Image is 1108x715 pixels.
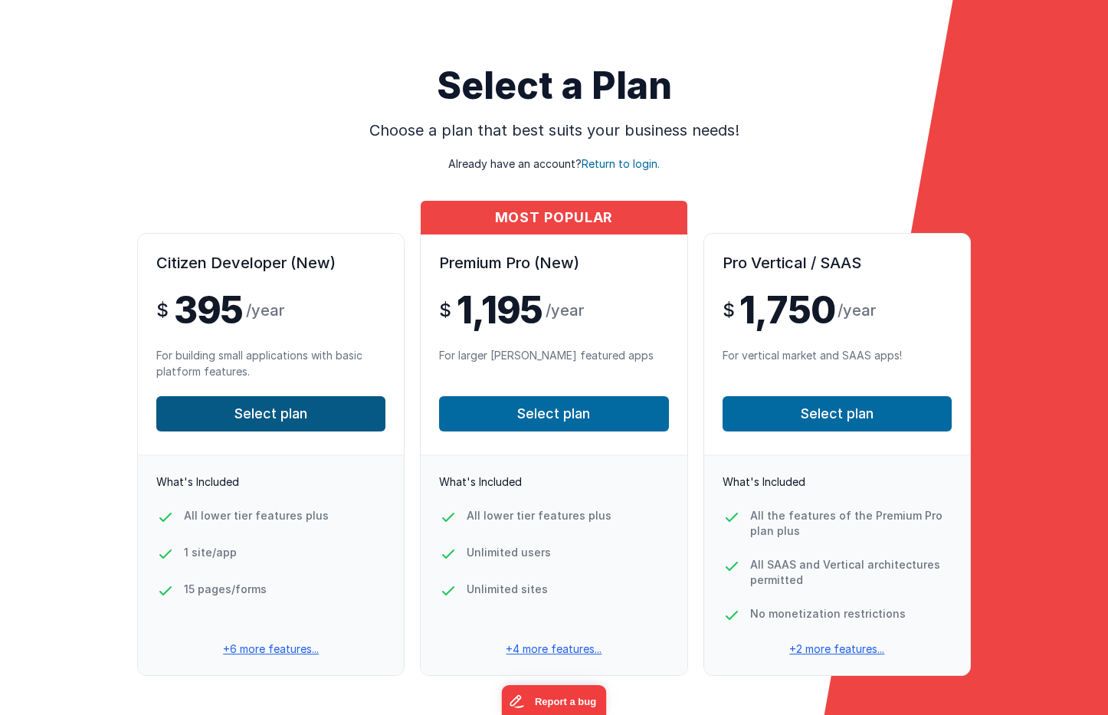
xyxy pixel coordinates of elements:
[723,252,952,274] h3: Pro Vertical / SAAS
[138,641,404,657] p: +6 more features...
[704,641,970,657] p: +2 more features...
[750,606,906,622] p: No monetization restrictions
[184,508,329,523] p: All lower tier features plus
[457,292,543,329] span: 1,195
[582,157,660,170] span: Return to login.
[211,120,897,141] p: Choose a plan that best suits your business needs!
[838,300,876,321] span: /year
[156,252,385,274] h3: Citizen Developer (New)
[723,347,952,378] p: For vertical market and SAAS apps!
[156,347,385,378] p: For building small applications with basic platform features.
[739,292,834,329] span: 1,750
[582,156,660,172] button: Return to login.
[467,545,551,560] p: Unlimited users
[156,298,168,323] span: $
[246,300,284,321] span: /year
[421,201,687,235] span: Most popular
[184,582,267,597] p: 15 pages/forms
[546,300,584,321] span: /year
[750,508,952,539] p: All the features of the Premium Pro plan plus
[467,582,548,597] p: Unlimited sites
[184,545,237,560] p: 1 site/app
[439,396,668,431] button: Select plan
[156,474,385,490] p: What's Included
[25,141,1083,172] p: Already have an account?
[723,298,734,323] span: $
[174,292,243,329] span: 395
[723,396,952,431] button: Select plan
[439,347,668,378] p: For larger [PERSON_NAME] featured apps
[156,396,385,431] button: Select plan
[421,641,687,657] p: +4 more features...
[467,508,611,523] p: All lower tier features plus
[25,67,1083,104] p: Select a Plan
[439,474,668,490] p: What's Included
[723,474,952,490] p: What's Included
[439,298,451,323] span: $
[750,557,952,588] p: All SAAS and Vertical architectures permitted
